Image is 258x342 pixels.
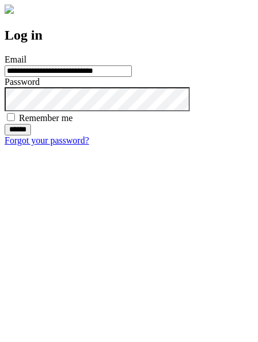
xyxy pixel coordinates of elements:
[5,135,89,145] a: Forgot your password?
[5,55,26,64] label: Email
[19,113,73,123] label: Remember me
[5,5,14,14] img: logo-4e3dc11c47720685a147b03b5a06dd966a58ff35d612b21f08c02c0306f2b779.png
[5,28,253,43] h2: Log in
[5,77,40,87] label: Password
